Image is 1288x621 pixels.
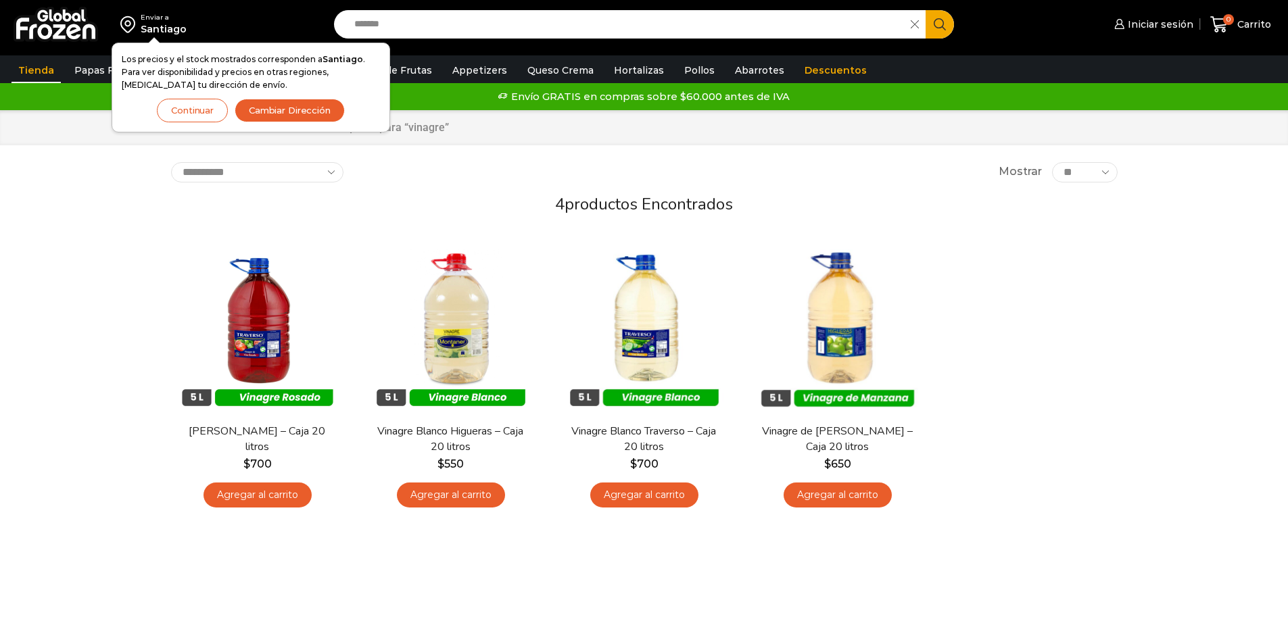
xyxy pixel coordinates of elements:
[120,13,141,36] img: address-field-icon.svg
[373,424,528,455] a: Vinagre Blanco Higueras – Caja 20 litros
[171,162,343,182] select: Pedido de la tienda
[555,193,565,215] span: 4
[122,53,380,92] p: Los precios y el stock mostrados corresponden a . Para ver disponibilidad y precios en otras regi...
[141,22,187,36] div: Santiago
[824,457,831,470] span: $
[999,164,1042,180] span: Mostrar
[1111,11,1193,38] a: Iniciar sesión
[728,57,791,83] a: Abarrotes
[1234,18,1271,31] span: Carrito
[157,99,228,122] button: Continuar
[446,57,514,83] a: Appetizers
[179,424,335,455] a: [PERSON_NAME] – Caja 20 litros
[677,57,721,83] a: Pollos
[926,10,954,39] button: Search button
[1242,575,1274,607] iframe: Intercom live chat
[348,57,439,83] a: Pulpa de Frutas
[11,57,61,83] a: Tienda
[521,57,600,83] a: Queso Crema
[824,457,851,470] bdi: 650
[784,482,892,507] a: Agregar al carrito: “Vinagre de Manzana Higueras - Caja 20 litros”
[630,457,637,470] span: $
[1223,14,1234,25] span: 0
[204,482,312,507] a: Agregar al carrito: “Vinagre Rosado Traverso - Caja 20 litros”
[565,193,733,215] span: productos encontrados
[630,457,659,470] bdi: 700
[1124,18,1193,31] span: Iniciar sesión
[141,13,187,22] div: Enviar a
[243,457,272,470] bdi: 700
[437,457,444,470] span: $
[437,457,464,470] bdi: 550
[798,57,874,83] a: Descuentos
[1207,9,1274,41] a: 0 Carrito
[759,424,915,455] a: Vinagre de [PERSON_NAME] – Caja 20 litros
[68,57,143,83] a: Papas Fritas
[566,424,721,455] a: Vinagre Blanco Traverso – Caja 20 litros
[235,99,345,122] button: Cambiar Dirección
[607,57,671,83] a: Hortalizas
[243,457,250,470] span: $
[323,54,363,64] strong: Santiago
[397,482,505,507] a: Agregar al carrito: “Vinagre Blanco Higueras - Caja 20 litros”
[590,482,698,507] a: Agregar al carrito: “Vinagre Blanco Traverso - Caja 20 litros”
